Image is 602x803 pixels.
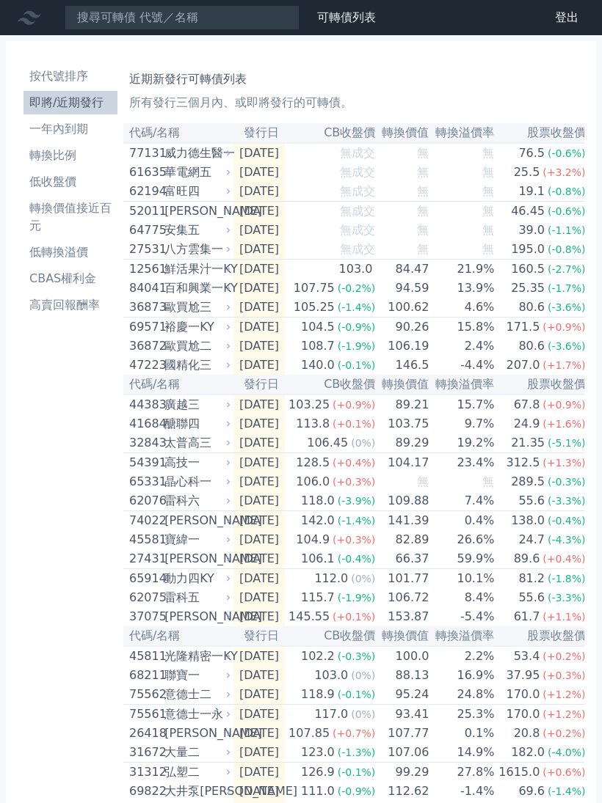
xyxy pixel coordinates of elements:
[543,727,585,739] span: (+0.2%)
[376,705,429,725] td: 93.41
[164,550,228,568] div: [PERSON_NAME]
[233,279,285,298] td: [DATE]
[233,607,285,626] td: [DATE]
[333,476,375,488] span: (+0.3%)
[504,356,543,374] div: 207.0
[417,474,429,488] span: 無
[233,511,285,531] td: [DATE]
[164,512,228,529] div: [PERSON_NAME]
[376,588,429,607] td: 106.72
[376,279,429,298] td: 94.59
[508,202,548,220] div: 46.45
[548,205,586,217] span: (-0.6%)
[164,164,228,181] div: 華電網五
[511,396,543,414] div: 67.8
[23,270,117,287] li: CBAS權利金
[233,646,285,666] td: [DATE]
[340,146,375,160] span: 無成交
[543,650,585,662] span: (+0.2%)
[417,165,429,179] span: 無
[417,204,429,218] span: 無
[515,221,548,239] div: 39.0
[293,454,333,472] div: 128.5
[338,650,376,662] span: (-0.3%)
[129,260,161,278] div: 12561
[340,184,375,198] span: 無成交
[511,648,543,665] div: 53.4
[23,117,117,141] a: 一年內到期
[548,243,586,255] span: (-0.8%)
[233,724,285,743] td: [DATE]
[233,685,285,705] td: [DATE]
[164,337,228,355] div: 歐買尬二
[129,164,161,181] div: 61635
[233,666,285,685] td: [DATE]
[376,491,429,511] td: 109.88
[429,433,495,453] td: 19.2%
[293,415,333,433] div: 113.8
[338,495,376,507] span: (-3.9%)
[376,549,429,569] td: 66.37
[376,666,429,685] td: 88.13
[129,415,161,433] div: 41684
[129,570,161,587] div: 65914
[23,241,117,264] a: 低轉換溢價
[129,473,161,491] div: 65331
[333,534,375,546] span: (+0.3%)
[129,648,161,665] div: 45811
[129,241,161,258] div: 27531
[543,166,585,178] span: (+3.2%)
[340,223,375,237] span: 無成交
[429,279,495,298] td: 13.9%
[548,263,586,275] span: (-2.7%)
[123,626,233,646] th: 代碼/名稱
[482,204,494,218] span: 無
[23,67,117,85] li: 按代號排序
[340,242,375,256] span: 無成交
[233,743,285,763] td: [DATE]
[429,395,495,414] td: 15.7%
[429,646,495,666] td: 2.2%
[164,260,228,278] div: 鮮活果汁一KY
[311,570,351,587] div: 112.0
[298,337,338,355] div: 108.7
[351,708,375,720] span: (0%)
[376,530,429,549] td: 82.89
[515,531,548,549] div: 24.7
[233,491,285,511] td: [DATE]
[429,569,495,589] td: 10.1%
[429,414,495,433] td: 9.7%
[338,321,376,333] span: (-0.9%)
[543,553,585,565] span: (+0.4%)
[164,570,228,587] div: 動力四KY
[417,184,429,198] span: 無
[164,744,228,761] div: 大量二
[164,396,228,414] div: 廣越三
[233,221,285,240] td: [DATE]
[129,318,161,336] div: 69571
[164,667,228,684] div: 聯寶一
[164,183,228,200] div: 富旺四
[543,670,585,681] span: (+0.3%)
[333,611,375,623] span: (+0.1%)
[429,705,495,725] td: 25.3%
[508,260,548,278] div: 160.5
[129,144,161,162] div: 77131
[376,569,429,589] td: 101.77
[129,356,161,374] div: 47223
[233,298,285,318] td: [DATE]
[129,94,579,111] p: 所有發行三個月內、或即將發行的可轉債。
[376,453,429,473] td: 104.17
[129,279,161,297] div: 84041
[504,705,543,723] div: 170.0
[376,646,429,666] td: 100.0
[233,530,285,549] td: [DATE]
[548,534,586,546] span: (-4.3%)
[338,359,376,371] span: (-0.1%)
[351,670,375,681] span: (0%)
[129,70,579,88] h1: 近期新發行可轉債列表
[233,705,285,725] td: [DATE]
[233,202,285,221] td: [DATE]
[23,267,117,290] a: CBAS權利金
[317,10,376,24] a: 可轉債列表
